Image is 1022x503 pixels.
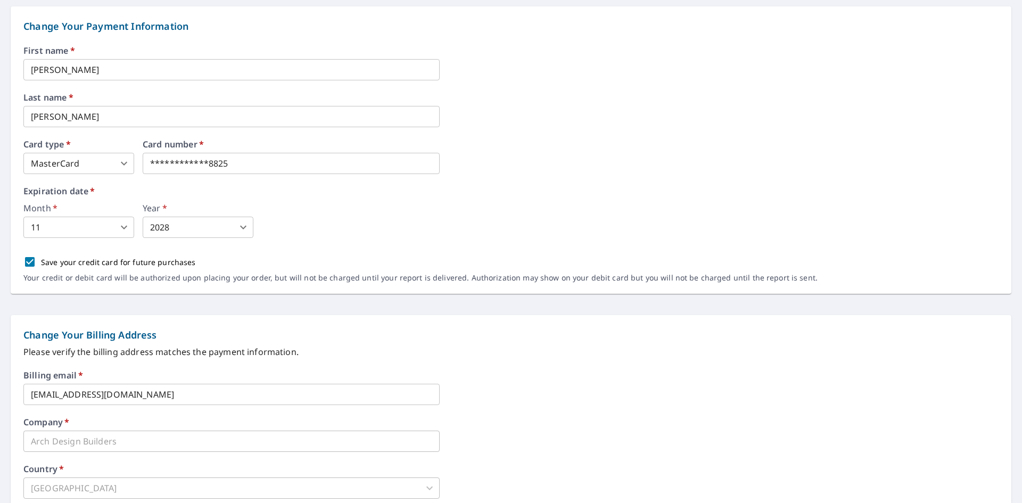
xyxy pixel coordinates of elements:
div: [GEOGRAPHIC_DATA] [23,477,440,499]
p: Your credit or debit card will be authorized upon placing your order, but will not be charged unt... [23,273,818,283]
label: Last name [23,93,999,102]
label: Expiration date [23,187,999,195]
label: Billing email [23,371,83,380]
label: Card number [143,140,440,149]
p: Please verify the billing address matches the payment information. [23,345,999,358]
p: Change Your Payment Information [23,19,999,34]
p: Change Your Billing Address [23,328,999,342]
label: First name [23,46,999,55]
label: Company [23,418,69,426]
div: MasterCard [23,153,134,174]
div: 2028 [143,217,253,238]
label: Country [23,465,64,473]
label: Card type [23,140,134,149]
div: 11 [23,217,134,238]
p: Save your credit card for future purchases [41,257,196,268]
label: Month [23,204,134,212]
label: Year [143,204,253,212]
